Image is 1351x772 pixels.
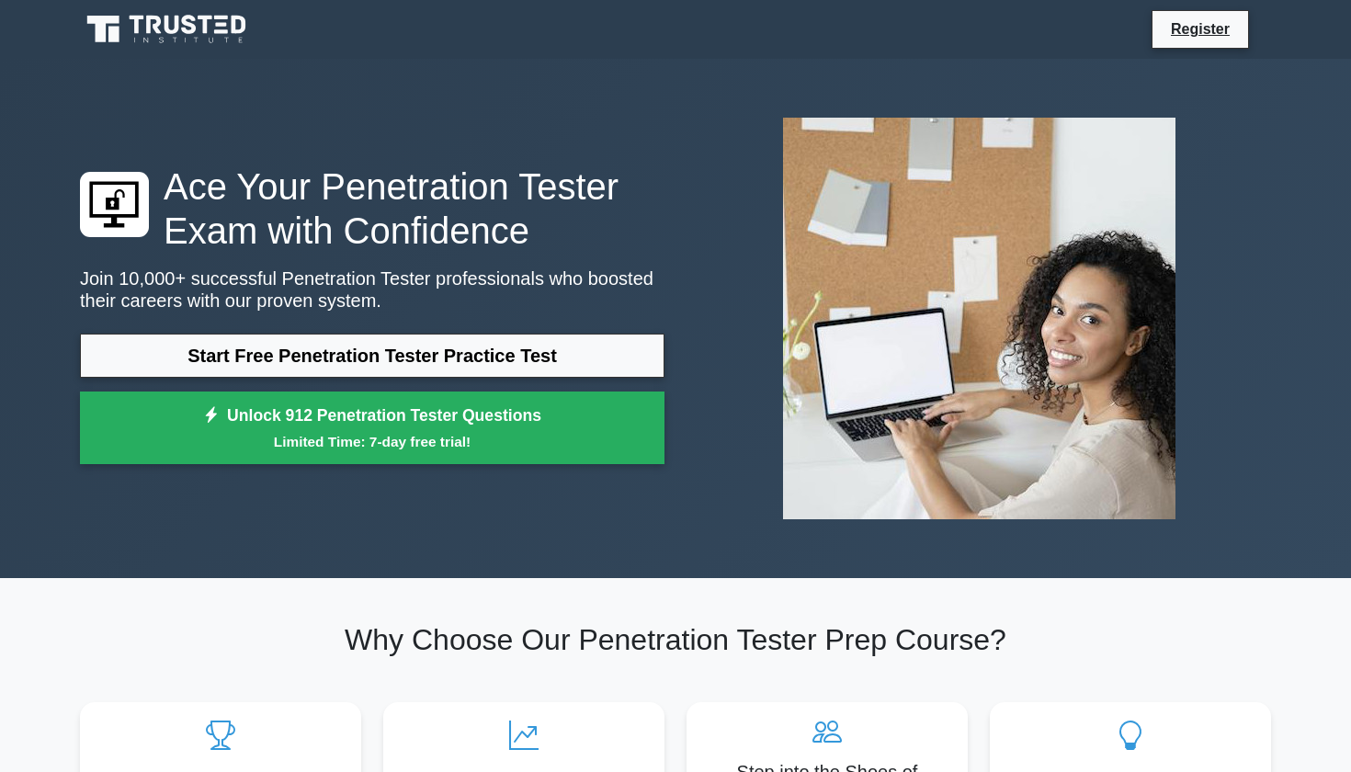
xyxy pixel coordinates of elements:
small: Limited Time: 7-day free trial! [103,431,641,452]
a: Start Free Penetration Tester Practice Test [80,334,664,378]
h1: Ace Your Penetration Tester Exam with Confidence [80,165,664,253]
p: Join 10,000+ successful Penetration Tester professionals who boosted their careers with our prove... [80,267,664,312]
a: Unlock 912 Penetration Tester QuestionsLimited Time: 7-day free trial! [80,392,664,465]
h2: Why Choose Our Penetration Tester Prep Course? [80,622,1271,657]
a: Register [1160,17,1241,40]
